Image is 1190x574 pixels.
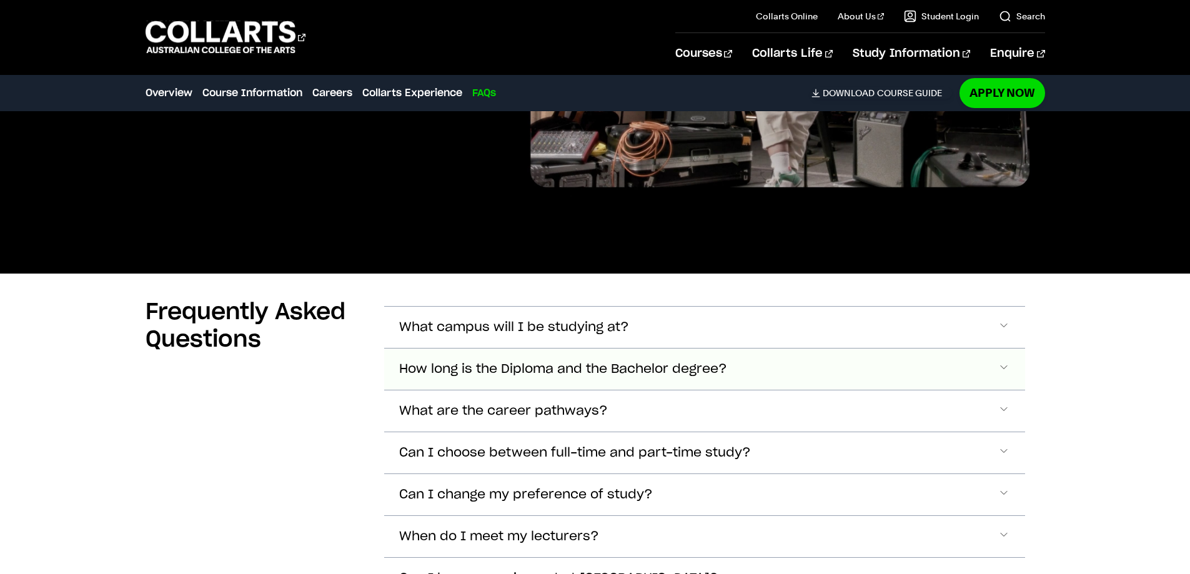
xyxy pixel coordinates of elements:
div: Go to homepage [146,19,305,55]
button: Can I change my preference of study? [384,474,1025,515]
a: Collarts Life [752,33,833,74]
a: Courses [675,33,732,74]
h2: Frequently Asked Questions [146,299,364,354]
a: Enquire [990,33,1044,74]
button: Can I choose between full-time and part-time study? [384,432,1025,473]
a: Careers [312,86,352,101]
button: How long is the Diploma and the Bachelor degree? [384,349,1025,390]
a: Student Login [904,10,979,22]
span: When do I meet my lecturers? [399,530,599,544]
a: Search [999,10,1045,22]
button: What are the career pathways? [384,390,1025,432]
span: Download [823,87,875,99]
span: Can I choose between full-time and part-time study? [399,446,751,460]
a: Study Information [853,33,970,74]
span: What campus will I be studying at? [399,320,629,335]
a: Collarts Experience [362,86,462,101]
button: When do I meet my lecturers? [384,516,1025,557]
a: Overview [146,86,192,101]
span: Can I change my preference of study? [399,488,653,502]
span: How long is the Diploma and the Bachelor degree? [399,362,727,377]
a: Apply Now [959,78,1045,107]
a: Course Information [202,86,302,101]
a: Collarts Online [756,10,818,22]
a: About Us [838,10,884,22]
span: What are the career pathways? [399,404,608,418]
button: What campus will I be studying at? [384,307,1025,348]
a: FAQs [472,86,496,101]
a: DownloadCourse Guide [811,87,952,99]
